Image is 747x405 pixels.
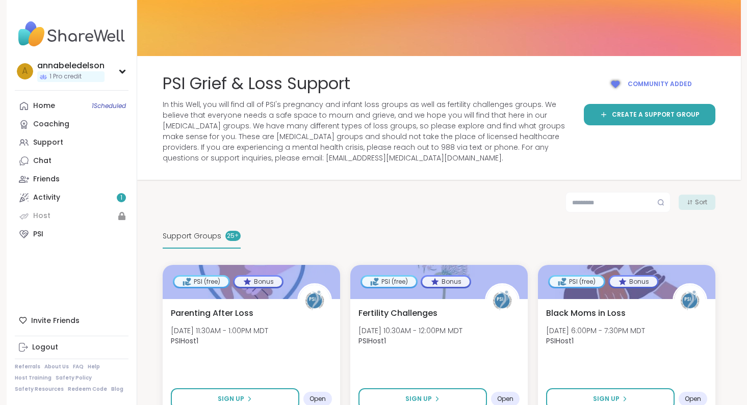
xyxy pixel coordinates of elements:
div: PSI [33,229,43,239]
pre: + [235,231,238,240]
div: Host [33,211,50,221]
img: PSIHost1 [299,285,330,316]
a: Safety Resources [15,386,64,393]
b: PSIHost1 [358,336,386,346]
img: ShareWell Nav Logo [15,16,128,52]
span: 1 Scheduled [92,102,126,110]
a: Coaching [15,115,128,133]
span: Support Groups [163,231,221,241]
div: PSI (free) [174,277,228,287]
div: Support [33,138,63,148]
span: Community added [628,79,692,89]
span: Sign Up [405,394,432,403]
div: Friends [33,174,60,184]
b: PSIHost1 [546,336,574,346]
span: Sign Up [593,394,620,403]
span: 1 [120,194,122,202]
div: Bonus [610,277,657,287]
a: Referrals [15,363,40,370]
span: Open [497,395,513,403]
span: Create a support group [612,110,700,119]
span: In this Well, you will find all of PSI's pregnancy and infant loss groups as well as fertility ch... [163,99,572,164]
span: Sign Up [218,394,244,403]
a: PSI [15,225,128,244]
img: PSIHost1 [486,285,518,316]
span: Open [310,395,326,403]
a: Home1Scheduled [15,97,128,115]
span: a [22,65,28,78]
a: Host Training [15,374,51,382]
iframe: Spotlight [118,121,126,129]
span: Black Moms in Loss [546,307,626,319]
div: PSI (free) [550,277,604,287]
span: [DATE] 11:30AM - 1:00PM MDT [171,326,268,336]
span: PSI Grief & Loss Support [163,72,350,95]
div: PSI (free) [362,277,416,287]
div: Invite Friends [15,311,128,330]
div: 25 [225,231,241,241]
div: Activity [33,193,60,203]
b: PSIHost1 [171,336,198,346]
span: Open [685,395,701,403]
a: Activity1 [15,188,128,207]
div: Bonus [422,277,470,287]
a: Friends [15,170,128,188]
div: Logout [32,342,58,353]
a: Create a support group [584,104,715,125]
div: Home [33,101,55,111]
button: Community added [584,72,715,96]
span: Parenting After Loss [171,307,253,319]
span: Fertility Challenges [358,307,437,319]
a: About Us [44,363,69,370]
div: Chat [33,156,51,166]
span: Sort [695,198,707,207]
a: Safety Policy [56,374,92,382]
div: annabeledelson [37,60,105,71]
a: Help [88,363,100,370]
span: 1 Pro credit [49,72,82,81]
span: [DATE] 10:30AM - 12:00PM MDT [358,326,462,336]
a: Redeem Code [68,386,107,393]
div: Coaching [33,119,69,129]
a: FAQ [73,363,84,370]
div: Bonus [235,277,282,287]
a: Logout [15,338,128,357]
a: Chat [15,152,128,170]
img: PSIHost1 [674,285,706,316]
a: Support [15,133,128,152]
span: [DATE] 6:00PM - 7:30PM MDT [546,326,645,336]
a: Host [15,207,128,225]
a: Blog [111,386,123,393]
